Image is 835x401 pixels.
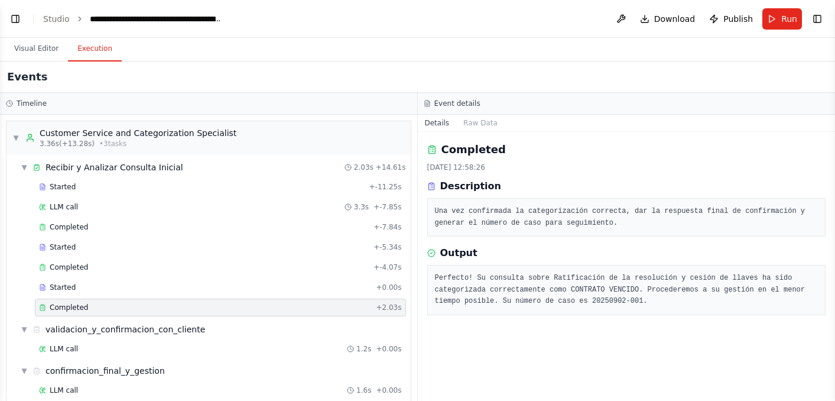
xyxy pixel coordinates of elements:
span: 3.36s (+13.28s) [40,139,95,148]
span: + -11.25s [369,182,402,192]
span: Started [50,242,76,252]
span: + -5.34s [373,242,401,252]
h3: Timeline [17,99,47,108]
span: + 0.00s [376,386,401,395]
h3: Output [440,246,477,260]
div: Customer Service and Categorization Specialist [40,127,236,139]
button: Visual Editor [5,37,68,62]
span: Started [50,182,76,192]
button: Download [635,8,700,30]
span: LLM call [50,202,78,212]
button: Run [762,8,802,30]
span: ▼ [21,325,28,334]
button: Show right sidebar [809,11,826,27]
h3: Description [440,179,501,193]
h3: Event details [434,99,480,108]
div: Recibir y Analizar Consulta Inicial [46,161,183,173]
button: Publish [704,8,758,30]
span: LLM call [50,344,78,354]
nav: breadcrumb [43,13,223,25]
span: Run [781,13,797,25]
span: + 14.61s [376,163,406,172]
span: + 0.00s [376,344,401,354]
h2: Events [7,69,47,85]
span: + -4.07s [373,263,401,272]
div: validacion_y_confirmacion_con_cliente [46,324,205,335]
span: + 2.03s [376,303,401,312]
div: [DATE] 12:58:26 [427,163,826,172]
span: + 0.00s [376,283,401,292]
span: 1.2s [356,344,371,354]
button: Raw Data [456,115,505,131]
pre: Una vez confirmada la categorización correcta, dar la respuesta final de confirmación y generar e... [435,206,818,229]
div: confirmacion_final_y_gestion [46,365,165,377]
span: Completed [50,222,88,232]
span: Started [50,283,76,292]
pre: Perfecto! Su consulta sobre Ratificación de la resolución y cesión de llaves ha sido categorizada... [435,273,818,308]
span: + -7.85s [373,202,401,212]
span: • 3 task s [99,139,126,148]
span: ▼ [21,366,28,376]
span: Download [654,13,696,25]
span: Completed [50,263,88,272]
span: ▼ [12,133,20,143]
span: 1.6s [356,386,371,395]
span: Completed [50,303,88,312]
button: Details [418,115,457,131]
span: 2.03s [354,163,373,172]
span: ▼ [21,163,28,172]
span: Publish [723,13,753,25]
span: 3.3s [354,202,369,212]
h2: Completed [441,141,506,158]
button: Show left sidebar [7,11,24,27]
span: LLM call [50,386,78,395]
span: + -7.84s [373,222,401,232]
a: Studio [43,14,70,24]
button: Execution [68,37,122,62]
